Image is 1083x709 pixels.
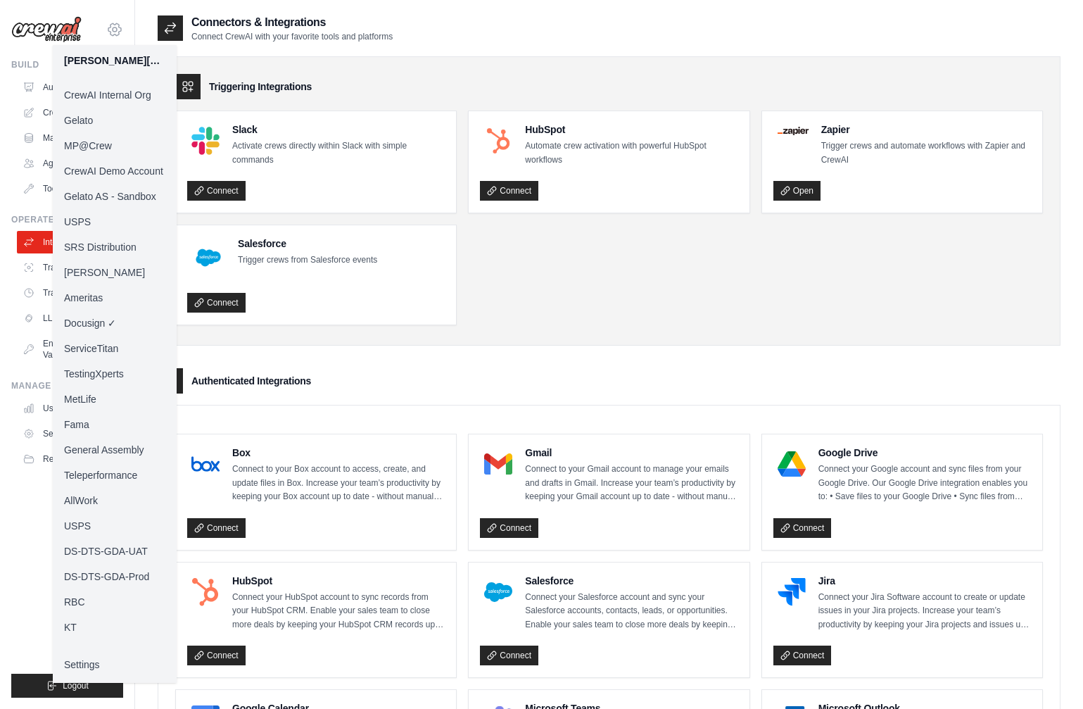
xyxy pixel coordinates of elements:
[53,82,177,108] a: CrewAI Internal Org
[818,463,1031,504] p: Connect your Google account and sync files from your Google Drive. Our Google Drive integration e...
[53,209,177,234] a: USPS
[17,256,123,279] a: Traces
[821,123,1031,137] h4: Zapier
[17,282,123,304] a: Trace Events
[53,513,177,539] a: USPS
[53,437,177,463] a: General Assembly
[480,181,538,201] a: Connect
[778,127,809,135] img: Zapier Logo
[53,184,177,209] a: Gelato AS - Sandbox
[63,680,89,691] span: Logout
[821,139,1031,167] p: Trigger crews and automate workflows with Zapier and CrewAI
[773,518,832,538] a: Connect
[191,127,220,155] img: Slack Logo
[53,361,177,387] a: TestingXperts
[525,446,737,460] h4: Gmail
[53,488,177,513] a: AllWork
[232,591,445,632] p: Connect your HubSpot account to sync records from your HubSpot CRM. Enable your sales team to clo...
[187,646,246,665] a: Connect
[773,646,832,665] a: Connect
[53,285,177,310] a: Ameritas
[53,652,177,677] a: Settings
[17,177,123,200] a: Tool Registry
[53,564,177,589] a: DS-DTS-GDA-Prod
[232,446,445,460] h4: Box
[53,260,177,285] a: [PERSON_NAME]
[17,101,123,124] a: Crew Studio
[525,123,737,137] h4: HubSpot
[53,158,177,184] a: CrewAI Demo Account
[11,59,123,70] div: Build
[773,181,821,201] a: Open
[818,574,1031,588] h4: Jira
[232,123,445,137] h4: Slack
[525,139,737,167] p: Automate crew activation with powerful HubSpot workflows
[53,539,177,564] a: DS-DTS-GDA-UAT
[17,76,123,99] a: Automations
[191,31,393,42] p: Connect CrewAI with your favorite tools and platforms
[525,574,737,588] h4: Salesforce
[778,578,806,606] img: Jira Logo
[191,14,393,31] h2: Connectors & Integrations
[17,307,123,330] a: LLM Connections
[525,463,737,504] p: Connect to your Gmail account to manage your emails and drafts in Gmail. Increase your team’s pro...
[191,450,220,478] img: Box Logo
[480,518,538,538] a: Connect
[53,463,177,488] a: Teleperformance
[53,615,177,640] a: KT
[187,518,246,538] a: Connect
[11,16,82,43] img: Logo
[17,332,123,366] a: Environment Variables
[53,234,177,260] a: SRS Distribution
[191,374,311,388] h3: Authenticated Integrations
[64,54,165,68] div: [PERSON_NAME][EMAIL_ADDRESS][DOMAIN_NAME]
[11,214,123,225] div: Operate
[232,463,445,504] p: Connect to your Box account to access, create, and update files in Box. Increase your team’s prod...
[484,450,512,478] img: Gmail Logo
[238,253,377,268] p: Trigger crews from Salesforce events
[53,387,177,412] a: MetLife
[484,578,512,606] img: Salesforce Logo
[778,450,806,478] img: Google Drive Logo
[187,181,246,201] a: Connect
[818,446,1031,460] h4: Google Drive
[209,80,312,94] h3: Triggering Integrations
[53,589,177,615] a: RBC
[480,646,538,665] a: Connect
[187,293,246,313] a: Connect
[17,231,123,253] a: Integrations
[11,380,123,391] div: Manage
[43,453,83,465] span: Resources
[484,127,512,155] img: HubSpot Logo
[53,133,177,158] a: MP@Crew
[232,139,445,167] p: Activate crews directly within Slack with simple commands
[818,591,1031,632] p: Connect your Jira Software account to create or update issues in your Jira projects. Increase you...
[525,591,737,632] p: Connect your Salesforce account and sync your Salesforce accounts, contacts, leads, or opportunit...
[53,310,177,336] a: Docusign ✓
[191,578,220,606] img: HubSpot Logo
[238,237,377,251] h4: Salesforce
[17,152,123,175] a: Agents
[53,412,177,437] a: Fama
[11,674,123,698] button: Logout
[53,108,177,133] a: Gelato
[17,448,123,470] button: Resources
[53,336,177,361] a: ServiceTitan
[17,422,123,445] a: Settings
[191,241,225,275] img: Salesforce Logo
[17,397,123,420] a: Usage
[17,127,123,149] a: Marketplace
[232,574,445,588] h4: HubSpot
